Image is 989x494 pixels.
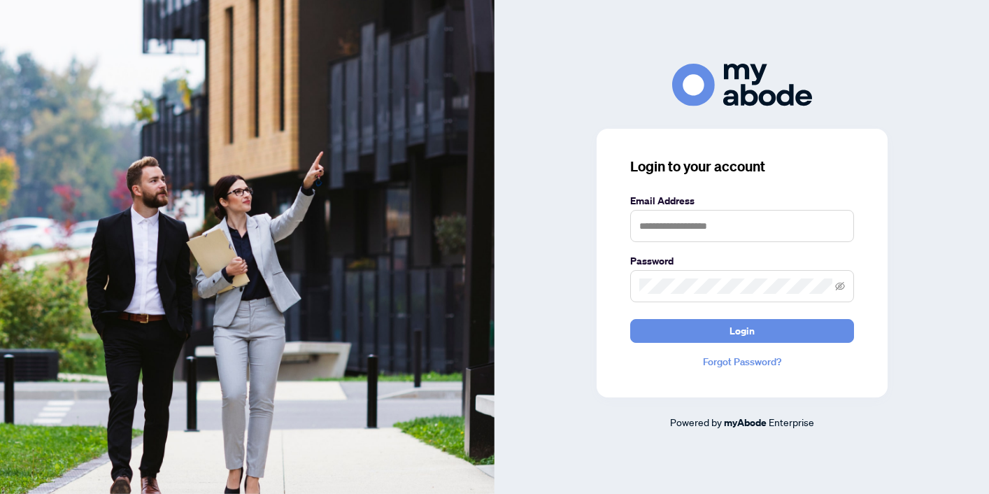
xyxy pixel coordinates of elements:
a: Forgot Password? [630,354,854,369]
span: eye-invisible [835,281,845,291]
span: Login [730,320,755,342]
h3: Login to your account [630,157,854,176]
label: Password [630,253,854,269]
span: Powered by [670,416,722,428]
label: Email Address [630,193,854,209]
button: Login [630,319,854,343]
img: ma-logo [672,64,812,106]
a: myAbode [724,415,767,430]
span: Enterprise [769,416,814,428]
